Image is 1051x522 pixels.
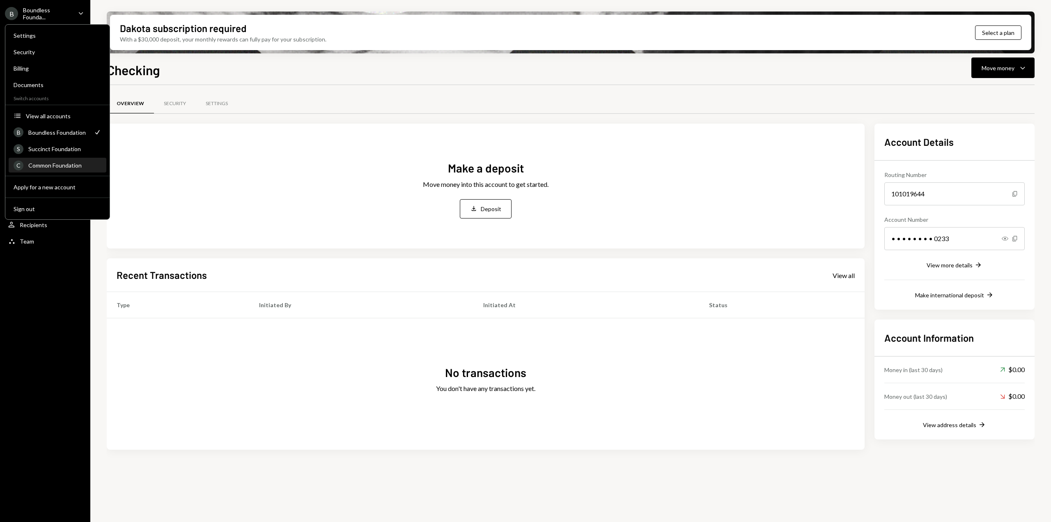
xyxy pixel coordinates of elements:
[20,238,34,245] div: Team
[9,77,106,92] a: Documents
[14,144,23,154] div: S
[448,160,524,176] div: Make a deposit
[473,292,699,318] th: Initiated At
[14,205,101,212] div: Sign out
[14,161,23,170] div: C
[107,93,154,114] a: Overview
[14,32,101,39] div: Settings
[196,93,238,114] a: Settings
[884,182,1025,205] div: 101019644
[28,162,101,169] div: Common Foundation
[982,64,1014,72] div: Move money
[14,127,23,137] div: B
[28,129,88,136] div: Boundless Foundation
[14,65,101,72] div: Billing
[249,292,473,318] th: Initiated By
[1000,391,1025,401] div: $0.00
[26,113,101,120] div: View all accounts
[9,158,106,172] a: CCommon Foundation
[9,28,106,43] a: Settings
[884,135,1025,149] h2: Account Details
[927,261,982,270] button: View more details
[445,365,526,381] div: No transactions
[436,384,535,393] div: You don't have any transactions yet.
[915,291,994,300] button: Make international deposit
[9,109,106,124] button: View all accounts
[1000,365,1025,375] div: $0.00
[971,57,1035,78] button: Move money
[927,262,973,269] div: View more details
[107,62,160,78] h1: Checking
[884,215,1025,224] div: Account Number
[5,234,85,248] a: Team
[23,7,71,21] div: Boundless Founda...
[120,21,246,35] div: Dakota subscription required
[884,366,943,374] div: Money in (last 30 days)
[14,81,101,88] div: Documents
[14,184,101,191] div: Apply for a new account
[423,179,548,189] div: Move money into this account to get started.
[117,100,144,107] div: Overview
[14,48,101,55] div: Security
[5,94,110,101] div: Switch accounts
[9,202,106,216] button: Sign out
[117,268,207,282] h2: Recent Transactions
[884,227,1025,250] div: • • • • • • • • 0233
[460,199,512,218] button: Deposit
[699,292,865,318] th: Status
[107,292,249,318] th: Type
[833,271,855,280] a: View all
[975,25,1021,40] button: Select a plan
[481,205,501,213] div: Deposit
[884,331,1025,345] h2: Account Information
[915,292,984,299] div: Make international deposit
[154,93,196,114] a: Security
[5,7,18,20] div: B
[20,221,47,228] div: Recipients
[923,421,986,430] button: View address details
[5,217,85,232] a: Recipients
[884,170,1025,179] div: Routing Number
[9,44,106,59] a: Security
[164,100,186,107] div: Security
[9,61,106,76] a: Billing
[923,421,976,428] div: View address details
[9,180,106,195] button: Apply for a new account
[28,145,101,152] div: Succinct Foundation
[120,35,326,44] div: With a $30,000 deposit, your monthly rewards can fully pay for your subscription.
[884,392,947,401] div: Money out (last 30 days)
[9,141,106,156] a: SSuccinct Foundation
[206,100,228,107] div: Settings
